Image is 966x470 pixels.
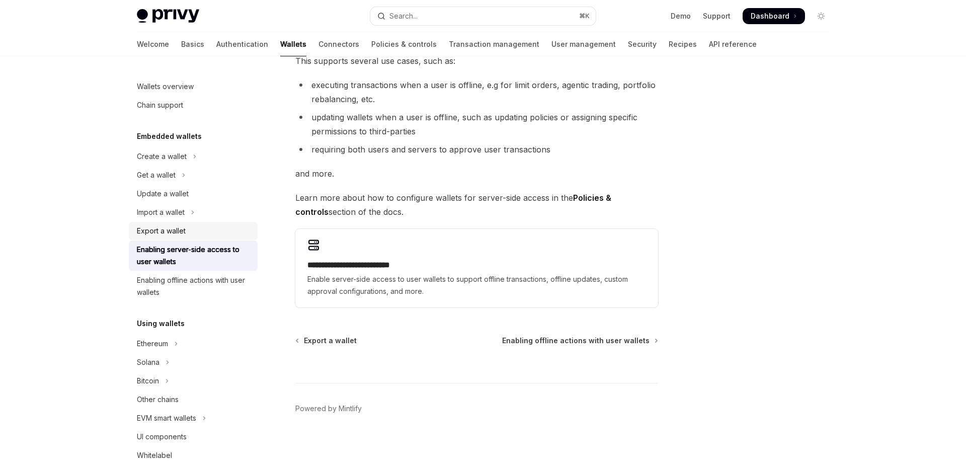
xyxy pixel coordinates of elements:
a: Export a wallet [296,336,357,346]
span: Dashboard [751,11,789,21]
div: Export a wallet [137,225,186,237]
button: Toggle Bitcoin section [129,372,258,390]
button: Toggle EVM smart wallets section [129,409,258,427]
div: Import a wallet [137,206,185,218]
div: UI components [137,431,187,443]
button: Toggle Create a wallet section [129,147,258,166]
a: Whitelabel [129,446,258,464]
span: Enabling offline actions with user wallets [502,336,650,346]
div: Create a wallet [137,150,187,163]
button: Toggle Import a wallet section [129,203,258,221]
span: and more. [295,167,658,181]
a: Recipes [669,32,697,56]
div: Enabling server-side access to user wallets [137,244,252,268]
h5: Embedded wallets [137,130,202,142]
div: Chain support [137,99,183,111]
div: EVM smart wallets [137,412,196,424]
div: Solana [137,356,159,368]
a: Welcome [137,32,169,56]
div: Ethereum [137,338,168,350]
div: Enabling offline actions with user wallets [137,274,252,298]
div: Wallets overview [137,81,194,93]
button: Toggle dark mode [813,8,829,24]
a: Support [703,11,731,21]
a: Export a wallet [129,222,258,240]
li: updating wallets when a user is offline, such as updating policies or assigning specific permissi... [295,110,658,138]
li: requiring both users and servers to approve user transactions [295,142,658,156]
img: light logo [137,9,199,23]
div: Search... [389,10,418,22]
a: Powered by Mintlify [295,404,362,414]
a: Basics [181,32,204,56]
div: Bitcoin [137,375,159,387]
a: Policies & controls [371,32,437,56]
a: Wallets [280,32,306,56]
div: Whitelabel [137,449,172,461]
button: Open search [370,7,596,25]
span: ⌘ K [579,12,590,20]
li: executing transactions when a user is offline, e.g for limit orders, agentic trading, portfolio r... [295,78,658,106]
button: Toggle Solana section [129,353,258,371]
a: UI components [129,428,258,446]
a: API reference [709,32,757,56]
a: Transaction management [449,32,539,56]
div: Update a wallet [137,188,189,200]
span: Enable server-side access to user wallets to support offline transactions, offline updates, custo... [307,273,646,297]
a: Authentication [216,32,268,56]
a: Wallets overview [129,77,258,96]
a: Dashboard [743,8,805,24]
div: Get a wallet [137,169,176,181]
h5: Using wallets [137,318,185,330]
span: Export a wallet [304,336,357,346]
a: Enabling offline actions with user wallets [502,336,657,346]
a: Demo [671,11,691,21]
a: Update a wallet [129,185,258,203]
a: Chain support [129,96,258,114]
button: Toggle Ethereum section [129,335,258,353]
span: This supports several use cases, such as: [295,54,658,68]
a: Connectors [318,32,359,56]
a: Other chains [129,390,258,409]
a: Enabling server-side access to user wallets [129,241,258,271]
a: Enabling offline actions with user wallets [129,271,258,301]
div: Other chains [137,394,179,406]
a: User management [551,32,616,56]
button: Toggle Get a wallet section [129,166,258,184]
span: Learn more about how to configure wallets for server-side access in the section of the docs. [295,191,658,219]
a: Security [628,32,657,56]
